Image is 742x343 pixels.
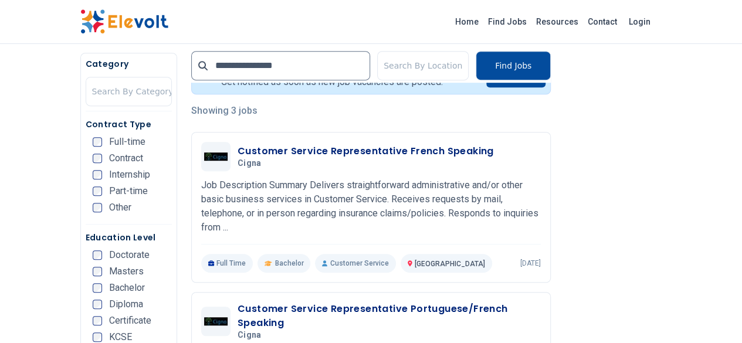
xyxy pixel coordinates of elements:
[93,283,102,293] input: Bachelor
[93,300,102,309] input: Diploma
[93,170,102,179] input: Internship
[86,118,172,130] h5: Contract Type
[109,186,148,196] span: Part-time
[275,259,303,268] span: Bachelor
[238,330,262,341] span: Cigna
[238,158,262,169] span: Cigna
[109,300,143,309] span: Diploma
[483,12,531,31] a: Find Jobs
[93,137,102,147] input: Full-time
[583,12,622,31] a: Contact
[109,283,145,293] span: Bachelor
[201,142,541,273] a: CignaCustomer Service Representative French SpeakingCignaJob Description Summary Delivers straigh...
[415,260,485,268] span: [GEOGRAPHIC_DATA]
[204,317,228,325] img: Cigna
[201,254,253,273] p: Full Time
[109,250,150,260] span: Doctorate
[109,137,145,147] span: Full-time
[109,170,150,179] span: Internship
[476,51,551,80] button: Find Jobs
[238,302,541,330] h3: Customer Service Representative Portuguese/French Speaking
[86,232,172,243] h5: Education Level
[109,332,132,342] span: KCSE
[238,144,494,158] h3: Customer Service Representative French Speaking
[201,178,541,235] p: Job Description Summary Delivers straightforward administrative and/or other basic business servi...
[109,154,143,163] span: Contract
[450,12,483,31] a: Home
[531,12,583,31] a: Resources
[80,9,168,34] img: Elevolt
[93,267,102,276] input: Masters
[93,186,102,196] input: Part-time
[204,152,228,161] img: Cigna
[93,154,102,163] input: Contract
[191,104,551,118] p: Showing 3 jobs
[109,267,144,276] span: Masters
[93,203,102,212] input: Other
[622,10,658,33] a: Login
[520,259,541,268] p: [DATE]
[86,58,172,70] h5: Category
[93,250,102,260] input: Doctorate
[93,316,102,325] input: Certificate
[683,287,742,343] iframe: Chat Widget
[109,316,151,325] span: Certificate
[315,254,395,273] p: Customer Service
[93,332,102,342] input: KCSE
[109,203,131,212] span: Other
